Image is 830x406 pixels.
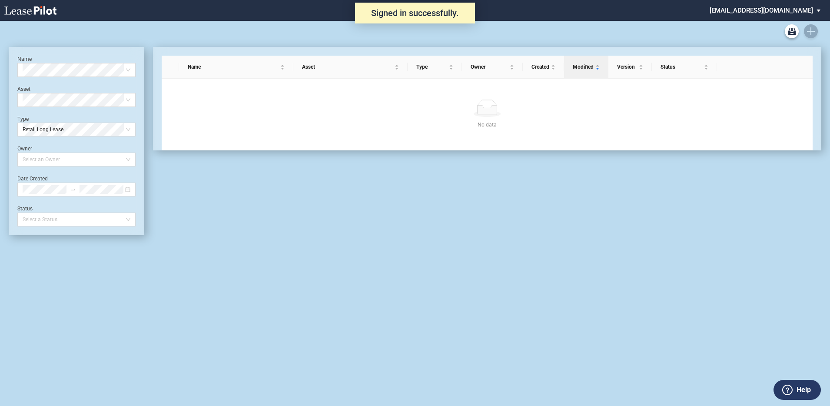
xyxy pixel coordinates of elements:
th: Type [408,56,462,79]
label: Help [797,384,811,396]
th: Name [179,56,293,79]
label: Owner [17,146,32,152]
span: Modified [573,63,594,71]
label: Status [17,206,33,212]
span: Name [188,63,279,71]
span: Retail Long Lease [23,123,130,136]
span: Version [617,63,637,71]
th: Version [608,56,652,79]
a: Archive [785,24,799,38]
th: Asset [293,56,408,79]
th: Status [652,56,717,79]
button: Help [774,380,821,400]
span: Status [661,63,702,71]
th: Owner [462,56,523,79]
span: Type [416,63,447,71]
span: swap-right [70,186,76,193]
th: Modified [564,56,608,79]
label: Name [17,56,32,62]
div: Signed in successfully. [355,3,475,23]
span: to [70,186,76,193]
span: Asset [302,63,393,71]
label: Asset [17,86,30,92]
span: Owner [471,63,508,71]
label: Date Created [17,176,48,182]
th: Created [523,56,564,79]
div: No data [172,120,802,129]
span: Created [531,63,549,71]
label: Type [17,116,29,122]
